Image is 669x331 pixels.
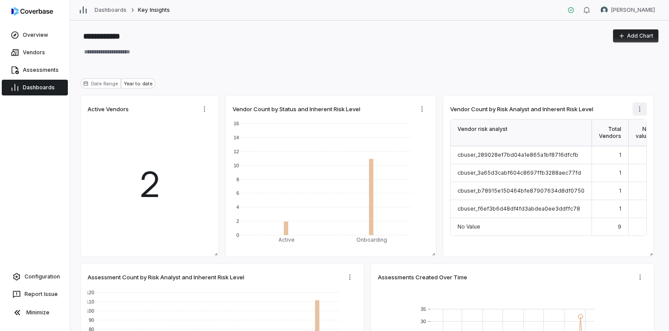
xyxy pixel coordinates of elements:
a: Dashboards [2,80,68,95]
text: 90 [89,317,94,323]
a: Vendors [2,45,68,60]
span: cbuser_289028ef7bd04a1e865a1bf8716dfcfb [458,151,578,158]
text: 8 [236,177,239,182]
text: 2 [236,218,239,224]
span: Dashboards [23,84,55,91]
div: Date Range [81,78,121,88]
span: cbuser_f6ef3b6d48df4fd3abdea0ee3ddffc78 [458,205,580,212]
text: 6 [236,190,239,196]
text: 16 [234,121,239,126]
span: Vendor Count by Risk Analyst and Inherent Risk Level [450,105,593,113]
button: Curtis Nohl avatar[PERSON_NAME] [595,4,660,17]
button: More actions [343,271,357,284]
span: 1 [619,151,621,158]
button: Minimize [4,304,66,321]
span: cbuser_b78915e150464bfe87907634d8df0750 [458,187,584,194]
text: 12 [234,149,239,154]
span: Vendors [23,49,45,56]
span: [PERSON_NAME] [611,7,655,14]
button: Add Chart [613,29,658,42]
div: No value [629,120,657,146]
span: Overview [23,32,48,39]
a: Dashboards [95,7,127,14]
text: 110 [86,299,94,304]
text: 10 [234,163,239,168]
button: More actions [633,102,647,116]
span: 1 [619,205,621,212]
div: Vendor risk analyst [451,120,592,146]
svg: Date range for report [83,81,88,86]
text: 0 [236,232,239,238]
span: 2 [138,158,161,211]
div: Total Vendors [592,120,629,146]
span: Assessment Count by Risk Analyst and Inherent Risk Level [88,273,244,281]
span: Active Vendors [88,105,129,113]
a: Assessments [2,62,68,78]
text: 100 [86,308,94,313]
text: 4 [236,204,239,210]
span: 1 [619,169,621,176]
span: Assessments [23,67,59,74]
text: 35 [421,306,426,312]
span: Vendor Count by Status and Inherent Risk Level [232,105,360,113]
span: Assessments Created Over Time [378,273,467,281]
span: 9 [618,223,621,230]
button: Date range for reportDate RangeYear to date [81,78,155,88]
button: Report Issue [4,286,66,302]
span: Report Issue [25,291,58,298]
img: logo-D7KZi-bG.svg [11,7,53,16]
text: 14 [234,135,239,140]
span: 1 [619,187,621,194]
span: Minimize [26,309,49,316]
div: Year to date [121,78,155,88]
button: More actions [633,271,647,284]
a: Configuration [4,269,66,285]
span: cbuser_3a65d3cabf604c8697ffb3288aec77fd [458,169,581,176]
text: 30 [421,319,426,324]
span: Configuration [25,273,60,280]
a: Overview [2,27,68,43]
button: More actions [415,102,429,116]
text: 120 [86,290,94,295]
span: Key Insights [138,7,169,14]
img: Curtis Nohl avatar [601,7,608,14]
span: No Value [458,223,480,230]
button: More actions [197,102,211,116]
